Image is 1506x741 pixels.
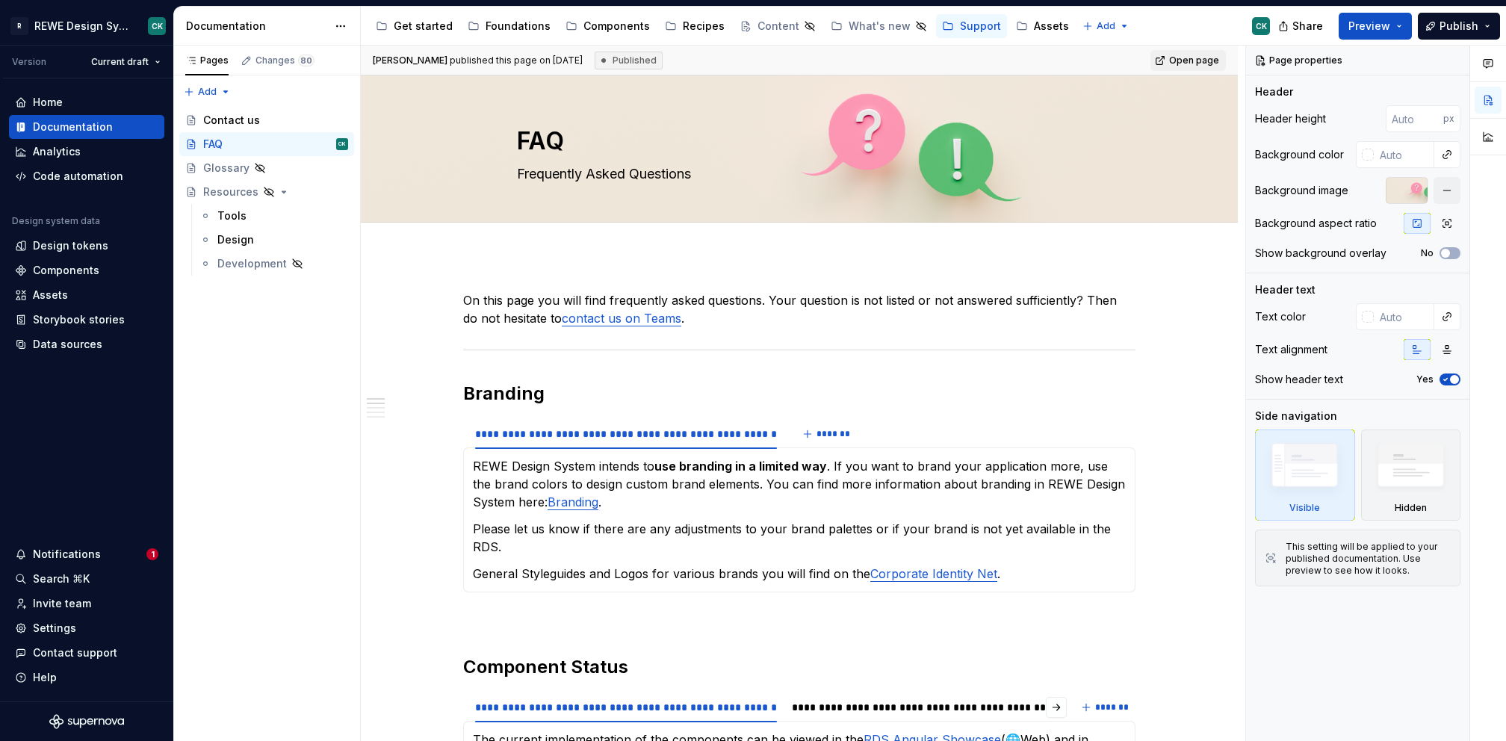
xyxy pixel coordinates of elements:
[217,208,247,223] div: Tools
[1255,372,1343,387] div: Show header text
[683,19,725,34] div: Recipes
[394,19,453,34] div: Get started
[654,459,827,474] strong: use branding in a limited way
[1255,342,1327,357] div: Text alignment
[49,714,124,729] svg: Supernova Logo
[514,162,1079,186] textarea: Frequently Asked Questions
[33,144,81,159] div: Analytics
[870,566,997,581] a: Corporate Identity Net
[1374,303,1434,330] input: Auto
[33,263,99,278] div: Components
[1443,113,1454,125] p: px
[1361,430,1461,521] div: Hidden
[9,666,164,689] button: Help
[33,337,102,352] div: Data sources
[1034,19,1069,34] div: Assets
[1078,16,1134,37] button: Add
[179,180,354,204] a: Resources
[1418,13,1500,40] button: Publish
[33,670,57,685] div: Help
[473,520,1126,556] p: Please let us know if there are any adjustments to your brand palettes or if your brand is not ye...
[198,86,217,98] span: Add
[595,52,663,69] div: Published
[1255,183,1348,198] div: Background image
[255,55,314,66] div: Changes
[849,19,911,34] div: What's new
[12,56,46,68] div: Version
[1255,282,1316,297] div: Header text
[1255,430,1355,521] div: Visible
[473,457,1126,511] p: REWE Design System intends to . If you want to brand your application more, use the brand colors ...
[463,382,1135,406] h2: Branding
[10,17,28,35] div: R
[825,14,933,38] a: What's new
[1348,19,1390,34] span: Preview
[1255,409,1337,424] div: Side navigation
[179,132,354,156] a: FAQCK
[560,14,656,38] a: Components
[91,56,149,68] span: Current draft
[373,55,583,66] span: published this page on [DATE]
[9,234,164,258] a: Design tokens
[179,108,354,132] a: Contact us
[33,312,125,327] div: Storybook stories
[33,169,123,184] div: Code automation
[936,14,1007,38] a: Support
[9,90,164,114] a: Home
[12,215,100,227] div: Design system data
[9,542,164,566] button: Notifications1
[33,621,76,636] div: Settings
[1292,19,1323,34] span: Share
[3,10,170,42] button: RREWE Design SystemCK
[33,120,113,134] div: Documentation
[193,228,354,252] a: Design
[33,95,63,110] div: Home
[203,161,250,176] div: Glossary
[1255,111,1326,126] div: Header height
[203,113,260,128] div: Contact us
[9,164,164,188] a: Code automation
[34,19,130,34] div: REWE Design System
[370,14,459,38] a: Get started
[960,19,1001,34] div: Support
[1421,247,1434,259] label: No
[1374,141,1434,168] input: Auto
[583,19,650,34] div: Components
[1150,50,1226,71] a: Open page
[1097,20,1115,32] span: Add
[562,311,681,326] a: contact us on Teams
[146,548,158,560] span: 1
[185,55,229,66] div: Pages
[473,565,1126,583] p: General Styleguides and Logos for various brands you will find on the .
[1339,13,1412,40] button: Preview
[179,108,354,276] div: Page tree
[1416,373,1434,385] label: Yes
[217,256,287,271] div: Development
[33,571,90,586] div: Search ⌘K
[9,115,164,139] a: Documentation
[9,332,164,356] a: Data sources
[1271,13,1333,40] button: Share
[33,288,68,303] div: Assets
[9,592,164,616] a: Invite team
[84,52,167,72] button: Current draft
[486,19,551,34] div: Foundations
[1169,55,1219,66] span: Open page
[33,547,101,562] div: Notifications
[179,156,354,180] a: Glossary
[473,457,1126,583] section-item: What options do I have regarding the branding of my app?
[514,123,1079,159] textarea: FAQ
[33,645,117,660] div: Contact support
[734,14,822,38] a: Content
[462,14,557,38] a: Foundations
[33,238,108,253] div: Design tokens
[370,11,1075,41] div: Page tree
[9,258,164,282] a: Components
[1256,20,1267,32] div: CK
[659,14,731,38] a: Recipes
[193,252,354,276] a: Development
[548,494,598,509] a: Branding
[1010,14,1075,38] a: Assets
[203,137,223,152] div: FAQ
